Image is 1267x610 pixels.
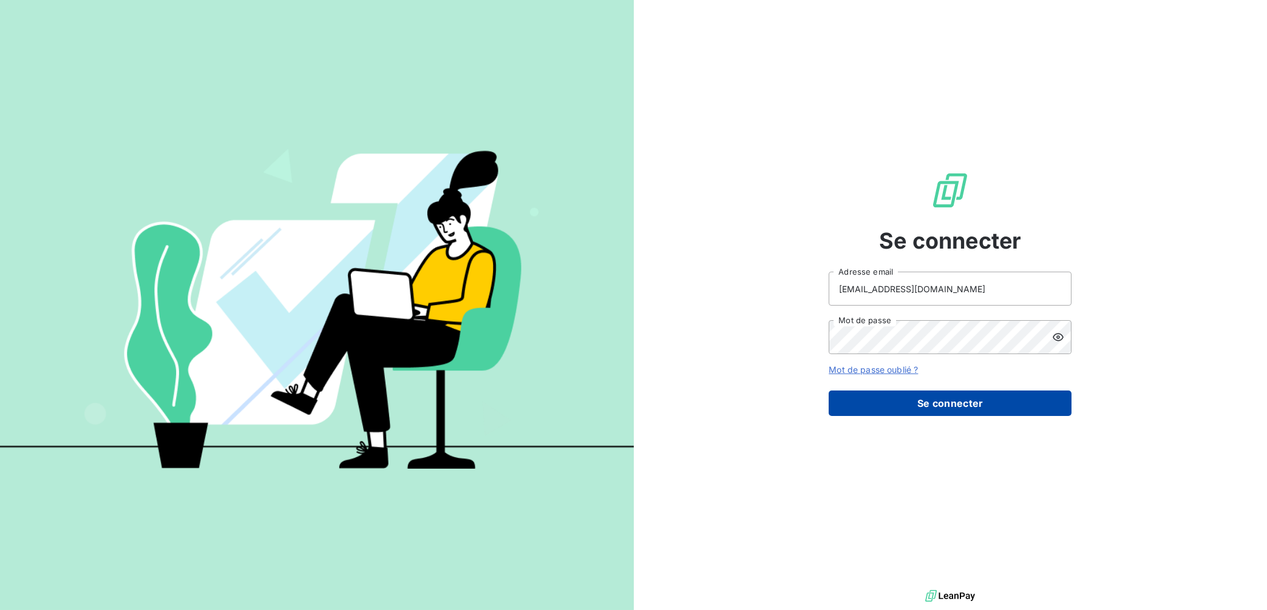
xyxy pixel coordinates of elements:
a: Mot de passe oublié ? [829,364,918,375]
img: logo [925,587,975,605]
input: placeholder [829,272,1072,306]
img: Logo LeanPay [931,171,970,210]
button: Se connecter [829,390,1072,416]
span: Se connecter [879,224,1021,257]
